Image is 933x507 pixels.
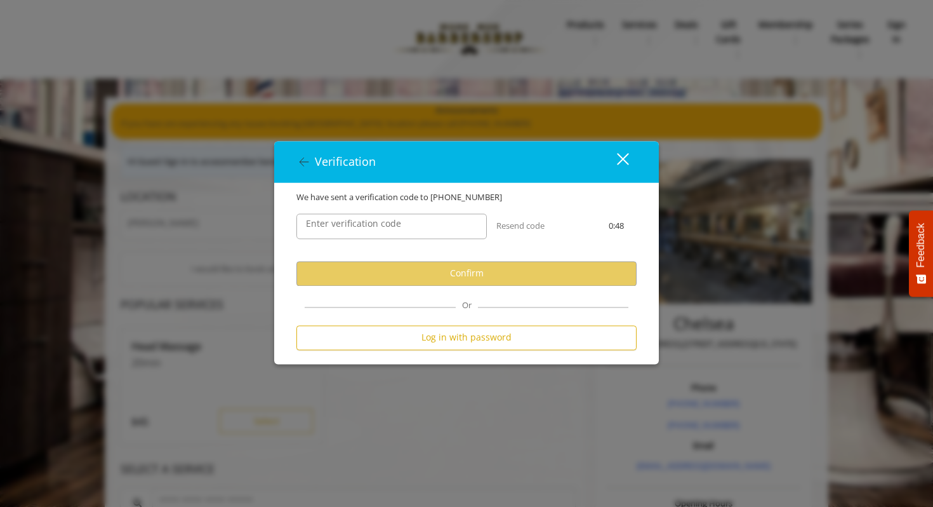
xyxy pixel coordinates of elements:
[315,154,376,169] span: Verification
[456,299,478,311] span: Or
[296,213,487,239] input: verificationCodeText
[602,152,628,172] div: close dialog
[496,219,545,233] button: Resend code
[909,210,933,297] button: Feedback - Show survey
[586,219,646,233] div: 0:48
[296,261,637,286] button: Confirm
[287,191,646,204] div: We have sent a verification code to [PHONE_NUMBER]
[296,325,637,350] button: Log in with password
[300,217,407,231] label: Enter verification code
[593,149,637,175] button: close dialog
[915,223,927,267] span: Feedback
